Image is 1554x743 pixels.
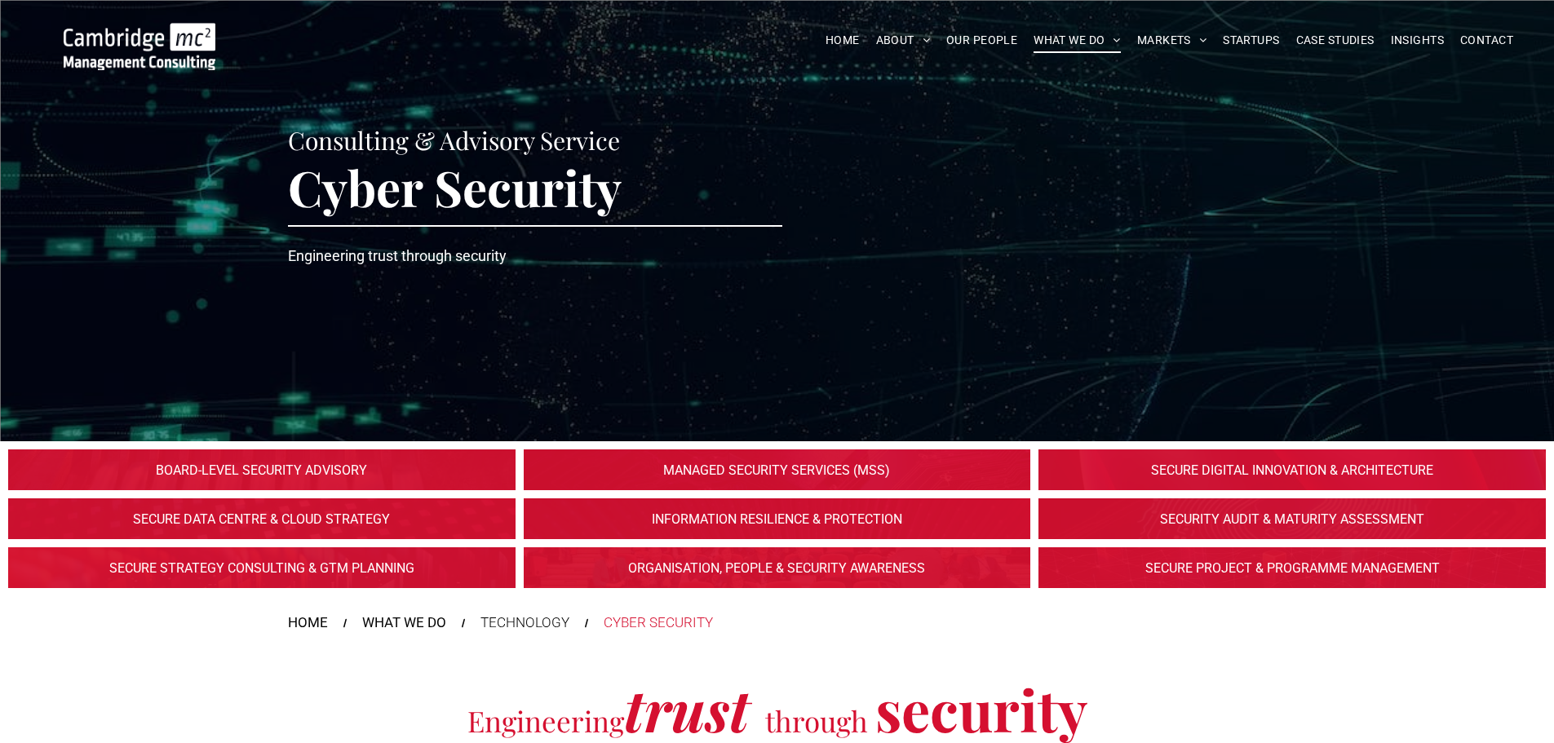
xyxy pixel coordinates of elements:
div: CYBER SECURITY [604,613,713,634]
a: TECHNOLOGY > Cyber Security | SERVICES | Cambridge Management Consulting [1038,498,1546,539]
a: INSIGHTS [1383,28,1452,53]
a: TECHNOLOGY > Cyber Security | SERVICES | Cambridge Management Consulting [8,547,516,588]
a: TECHNOLOGY > Cyber Security | SERVICES | Cambridge Management Consulting [524,449,1031,490]
a: TECHNOLOGY > Cyber Security | SERVICES | Cambridge Management Consulting [524,547,1031,588]
a: ABOUT [868,28,939,53]
a: TECHNOLOGY > Cyber Security | SERVICES | Cambridge Management Consulting [1038,547,1546,588]
a: STARTUPS [1215,28,1287,53]
a: Your Business Transformed | Cambridge Management Consulting [64,25,215,42]
span: through [765,701,868,740]
span: Engineering [467,701,624,740]
span: Cyber Security [288,154,622,219]
span: Consulting & Advisory Service [288,124,620,157]
span: Engineering trust through security [288,247,507,264]
a: MARKETS [1129,28,1215,53]
a: TECHNOLOGY > Cyber Security | SERVICES | Cambridge Management Consulting [8,449,516,490]
a: WHAT WE DO [1025,28,1129,53]
a: CASE STUDIES [1288,28,1383,53]
div: TECHNOLOGY [480,613,569,634]
a: TECHNOLOGY > Cyber Security | SERVICES | Cambridge Management Consulting [524,498,1031,539]
a: TECHNOLOGY > Cyber Security | SERVICES | Cambridge Management Consulting [1038,449,1546,490]
a: TECHNOLOGY > Cyber Security | SERVICES | Cambridge Management Consulting [8,498,516,539]
a: HOME [817,28,868,53]
a: HOME [288,613,328,634]
img: Go to Homepage [64,23,215,70]
a: WHAT WE DO [362,613,446,634]
a: OUR PEOPLE [938,28,1025,53]
a: CONTACT [1452,28,1521,53]
nav: Breadcrumbs [288,613,1267,634]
